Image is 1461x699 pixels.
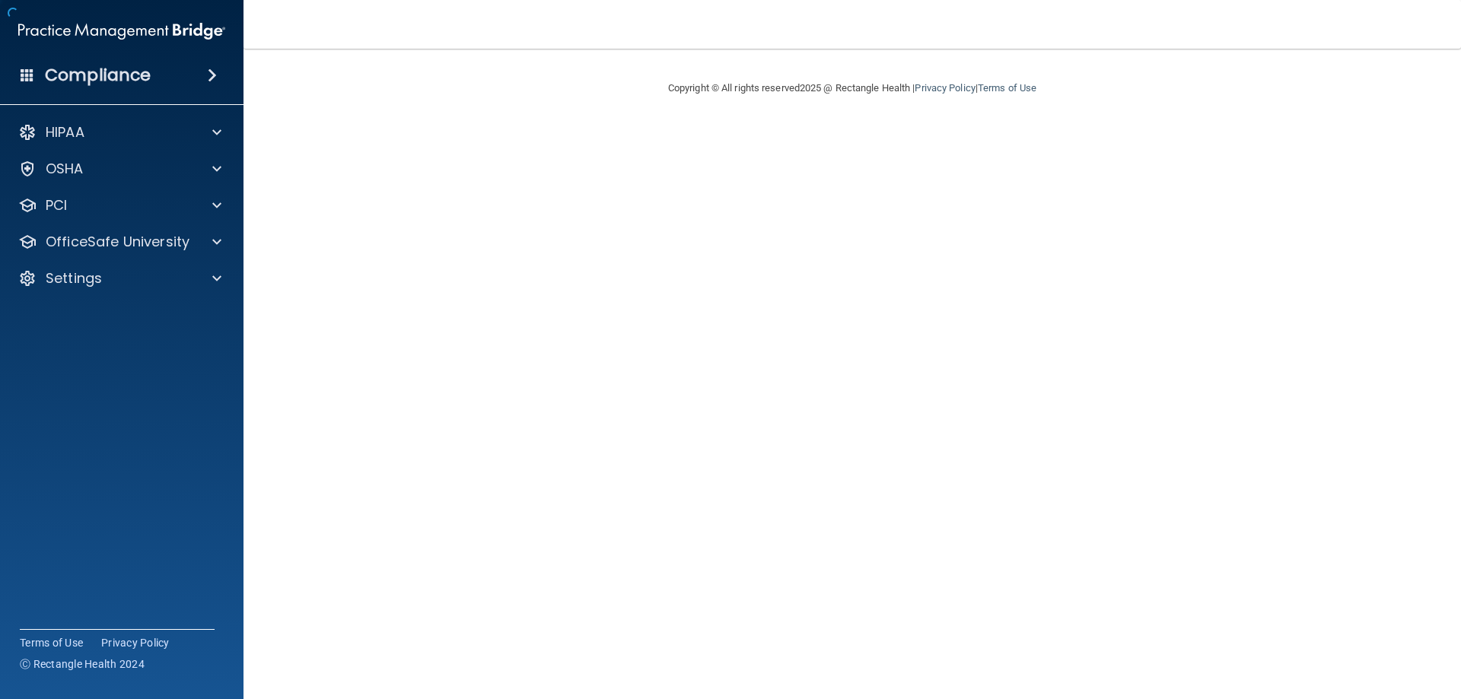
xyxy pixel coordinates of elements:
[18,196,221,214] a: PCI
[46,160,84,178] p: OSHA
[18,160,221,178] a: OSHA
[575,64,1130,113] div: Copyright © All rights reserved 2025 @ Rectangle Health | |
[18,233,221,251] a: OfficeSafe University
[101,635,170,650] a: Privacy Policy
[46,233,189,251] p: OfficeSafe University
[20,635,83,650] a: Terms of Use
[18,123,221,141] a: HIPAA
[18,269,221,288] a: Settings
[45,65,151,86] h4: Compliance
[18,16,225,46] img: PMB logo
[46,269,102,288] p: Settings
[20,656,145,672] span: Ⓒ Rectangle Health 2024
[46,196,67,214] p: PCI
[915,82,975,94] a: Privacy Policy
[978,82,1036,94] a: Terms of Use
[46,123,84,141] p: HIPAA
